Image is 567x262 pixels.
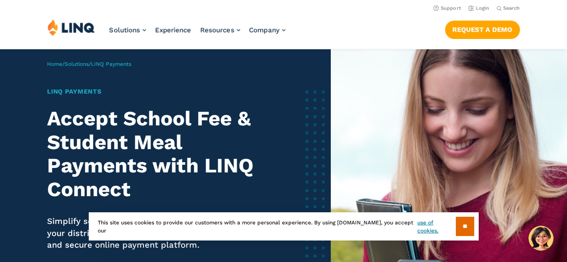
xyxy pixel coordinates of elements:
a: Solutions [109,26,146,34]
span: / / [47,61,131,67]
span: Solutions [109,26,140,34]
a: Experience [155,26,191,34]
a: Resources [200,26,240,34]
a: Request a Demo [445,21,520,39]
p: Simplify school fee and student meal payments for your district’s families with LINQ’s fast, easy... [47,215,270,251]
a: Company [249,26,286,34]
h1: LINQ Payments [47,87,270,96]
img: LINQ | K‑12 Software [48,19,95,36]
a: Solutions [65,61,89,67]
div: This site uses cookies to provide our customers with a more personal experience. By using [DOMAIN... [89,212,479,241]
nav: Primary Navigation [109,19,286,48]
a: Support [433,5,461,11]
span: LINQ Payments [91,61,131,67]
span: Resources [200,26,234,34]
a: use of cookies. [417,219,455,235]
span: Company [249,26,280,34]
span: Search [503,5,520,11]
button: Hello, have a question? Let’s chat. [528,226,554,251]
nav: Button Navigation [445,19,520,39]
button: Open Search Bar [497,5,520,12]
a: Login [468,5,489,11]
h2: Accept School Fee & Student Meal Payments with LINQ Connect [47,107,270,201]
a: Home [47,61,62,67]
